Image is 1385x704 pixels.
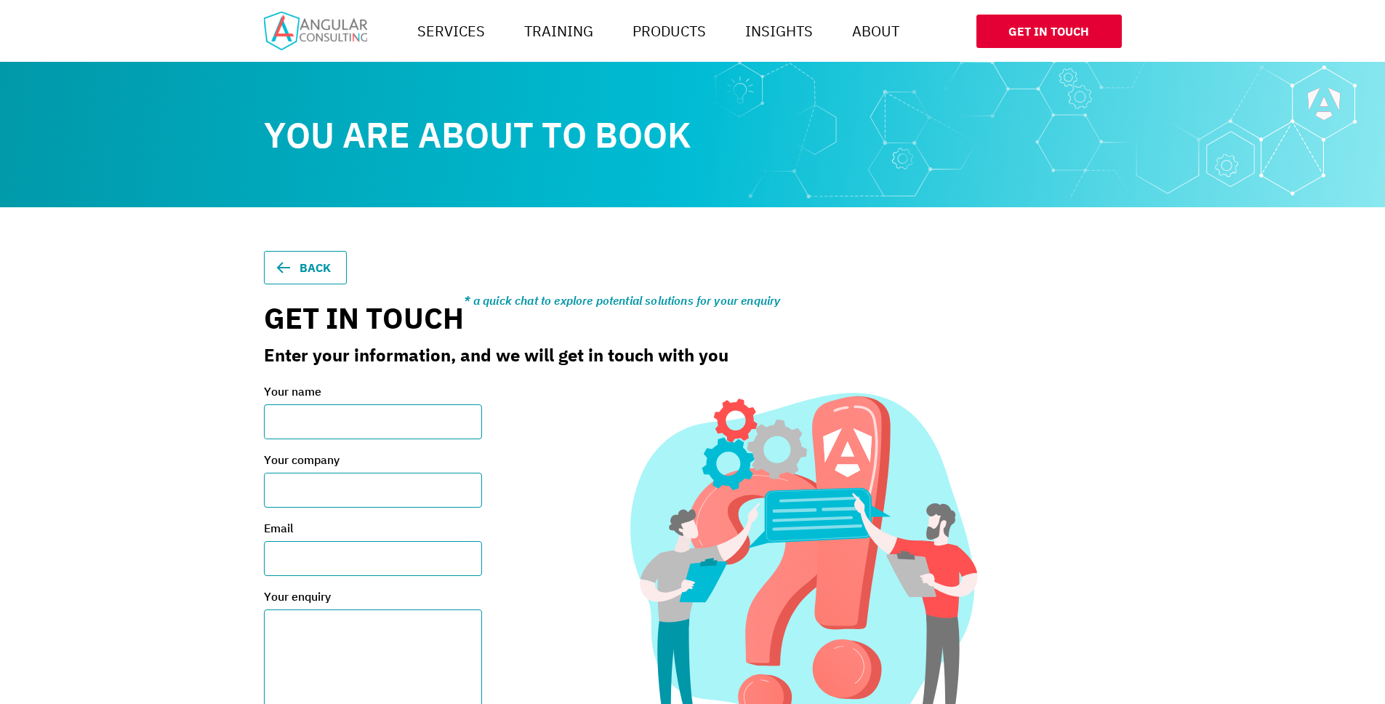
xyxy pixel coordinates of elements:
[264,12,367,50] img: Home
[264,344,1122,367] p: Enter your information, and we will get in touch with you
[264,251,347,284] a: Back
[412,17,491,46] a: Services
[264,588,499,605] label: Your enquiry
[295,259,336,276] span: Back
[264,117,831,152] h1: You are about to book
[464,292,781,309] sup: * a quick chat to explore potential solutions for your enquiry
[264,519,499,537] label: Email
[739,17,819,46] a: Insights
[264,299,1122,332] h2: Get In Touch
[264,383,499,400] label: Your name
[627,17,712,46] a: Products
[976,15,1122,48] a: Get In Touch
[264,451,499,468] label: Your company
[846,17,905,46] a: About
[518,17,599,46] a: Training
